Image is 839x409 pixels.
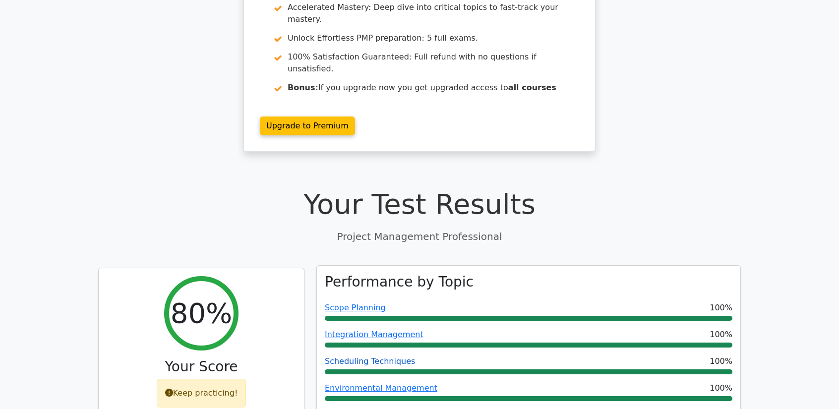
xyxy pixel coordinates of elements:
[157,379,246,408] div: Keep practicing!
[710,382,732,394] span: 100%
[325,383,437,393] a: Environmental Management
[325,330,423,339] a: Integration Management
[710,329,732,341] span: 100%
[260,117,355,135] a: Upgrade to Premium
[107,358,296,375] h3: Your Score
[325,274,474,291] h3: Performance by Topic
[325,356,415,366] a: Scheduling Techniques
[710,302,732,314] span: 100%
[710,355,732,367] span: 100%
[325,303,386,312] a: Scope Planning
[171,296,232,330] h2: 80%
[98,229,741,244] p: Project Management Professional
[98,187,741,221] h1: Your Test Results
